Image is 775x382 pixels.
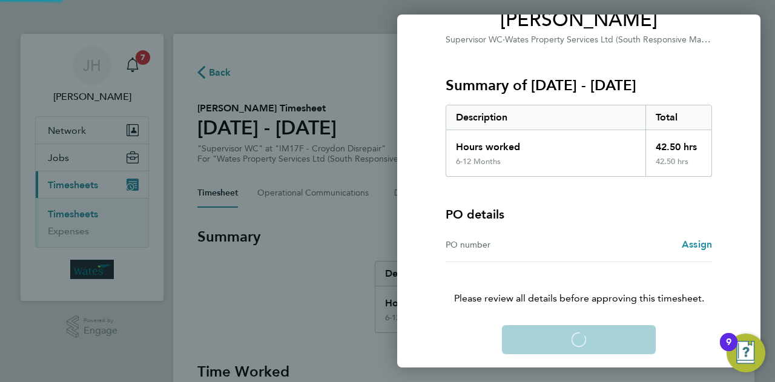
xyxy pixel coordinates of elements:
[645,130,712,157] div: 42.50 hrs
[726,342,731,358] div: 9
[645,105,712,130] div: Total
[446,76,712,95] h3: Summary of [DATE] - [DATE]
[431,262,727,306] p: Please review all details before approving this timesheet.
[446,237,579,252] div: PO number
[446,8,712,32] span: [PERSON_NAME]
[456,157,501,166] div: 6-12 Months
[446,105,645,130] div: Description
[727,334,765,372] button: Open Resource Center, 9 new notifications
[446,206,504,223] h4: PO details
[682,239,712,250] span: Assign
[446,35,503,45] span: Supervisor WC
[446,105,712,177] div: Summary of 20 - 26 Sep 2025
[446,130,645,157] div: Hours worked
[505,33,741,45] span: Wates Property Services Ltd (South Responsive Maintenance)
[682,237,712,252] a: Assign
[645,157,712,176] div: 42.50 hrs
[503,35,505,45] span: ·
